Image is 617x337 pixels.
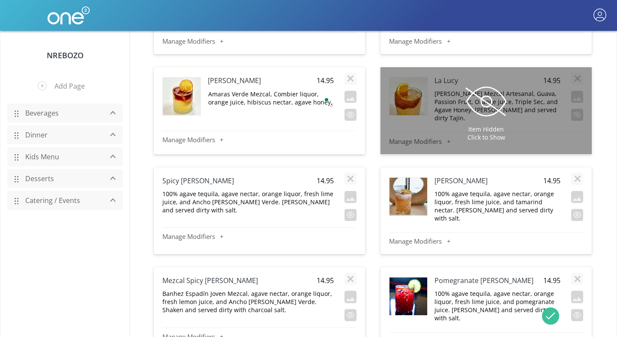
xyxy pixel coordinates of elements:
button: Manage Modifiers [162,232,356,241]
span: 14.95 [312,76,334,85]
button: Add an image to this item [344,91,356,103]
button: Add an image to this item [571,191,583,203]
a: Catering / Events [21,192,102,209]
button: Exclude this item when you publish your menu [344,209,356,221]
a: Desserts [21,170,102,187]
h4: Spicy [PERSON_NAME] [162,176,300,185]
button: Add Page [31,75,99,97]
a: Kids Menu [21,149,102,165]
span: 14.95 [539,176,560,185]
span: 14.95 [312,276,334,285]
button: Add an image to this item [344,291,356,303]
button: Exclude this item when you publish your menu [344,109,356,121]
button: Manage Modifiers [389,37,583,45]
img: Image Preview [163,78,201,115]
p: Banhez Espadín Joven Mezcal, agave nectar, orange liquor, fresh lemon juice, and Ancho [PERSON_NA... [162,289,334,314]
p: 100% agave tequila, agave nectar, orange liquor, fresh lime juice, and pomegranate juice. [PERSON... [434,289,560,322]
button: Add an image to this item [571,291,583,303]
button: Exclude this item when you publish your menu [571,309,583,321]
h4: [PERSON_NAME] [208,76,308,85]
h4: [PERSON_NAME] [434,176,535,185]
span: Click to Show [467,133,505,141]
p: 100% agave tequila, agave nectar, orange liquor, fresh lime juice, and Ancho [PERSON_NAME] Verde.... [162,190,334,214]
h4: Pomegranate [PERSON_NAME] [434,276,535,285]
button: Exclude this item when you publish your menu [571,209,583,221]
img: Image Preview [389,277,427,315]
h4: Mezcal Spicy [PERSON_NAME] [162,276,300,285]
span: 14.95 [539,276,560,285]
img: Image Preview [389,178,427,215]
button: Manage Modifiers [162,37,356,45]
a: NRebozo [47,50,84,60]
span: Item Hidden [468,125,504,133]
button: Exclude this item when you publish your menu [344,309,356,321]
a: Beverages [21,105,102,121]
span: 14.95 [312,176,334,185]
p: 100% agave tequila, agave nectar, orange liquor, fresh lime juice, and tamarind nectar. [PERSON_N... [434,190,560,222]
button: Manage Modifiers [162,135,356,144]
button: Add an image to this item [344,191,356,203]
button: Manage Modifiers [389,237,583,245]
textarea: To enrich screen reader interactions, please activate Accessibility in Grammarly extension settings [207,89,333,107]
a: Dinner [21,127,102,143]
